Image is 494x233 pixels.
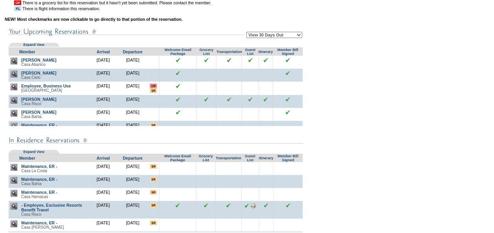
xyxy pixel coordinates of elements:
input: There are special requests for this reservation! [150,203,157,208]
input: Click to see this reservation's flight info [227,58,231,62]
a: Transportation [217,50,242,54]
span: [GEOGRAPHIC_DATA] [21,88,62,93]
a: Maintenance, ER - [21,123,57,127]
a: - Employee, Exclusive Resorts Benefit Travel [21,203,82,212]
td: [DATE] [118,162,147,175]
img: view [11,71,17,77]
input: Click to see this reservation's incidentals [286,203,290,208]
img: view [11,220,17,227]
a: Maintenance, ER - [21,164,57,169]
input: There are special requests for this reservation! [150,220,157,225]
span: Casa Hamacas [21,195,48,199]
input: There are special requests for this reservation! [150,123,157,127]
a: Arrival [97,156,110,160]
span: Casa Risco [21,212,41,217]
a: [PERSON_NAME] [21,110,56,115]
input: Click to see this reservation's flight info [227,97,231,102]
a: Grocery List [199,154,213,162]
a: Expand View [23,150,44,154]
img: subTtlConcActiveReservation.gif [8,135,303,145]
input: Click to see this reservation's guest list [248,97,253,102]
img: view [11,58,17,64]
img: chkSmaller.gif [176,84,180,88]
td: [DATE] [88,82,118,95]
a: Member [19,49,35,54]
a: [PERSON_NAME] [21,97,56,102]
input: Click to see this reservation's grocery list [204,203,208,208]
td: [DATE] [118,69,147,82]
td: [DATE] [88,108,118,121]
td: [DATE] [88,175,118,188]
input: Click to see this reservation's incidentals [285,71,290,75]
img: view [11,97,17,104]
input: There are special requests for this reservation! [150,88,157,93]
input: Click to see this reservation's guest list [248,58,253,62]
img: Click to print this reservation's guest list [250,203,256,208]
img: icon_HasGroceryListNotSubmitted.gif [14,0,21,5]
span: Casa Risco [21,102,41,106]
td: [DATE] [118,175,147,188]
a: Welcome Email Package [164,154,191,162]
td: There is flight information this reservation. [22,6,303,11]
a: Expand View [23,43,44,47]
input: There are special requests for this reservation! [150,190,157,195]
a: Guest List [245,154,255,162]
a: [PERSON_NAME] [21,71,56,75]
input: There are special requests for this reservation! [150,164,157,169]
a: Transportation [216,156,241,160]
img: chkSmaller.gif [176,71,180,75]
b: NEW! Most checkmarks are now clickable to go directly to that portion of the reservation. [5,17,182,22]
img: blank.gif [288,177,288,177]
span: Casa Abanico [21,62,46,67]
td: [DATE] [118,95,147,108]
td: [DATE] [118,218,147,231]
a: Arrival [97,49,110,54]
input: Click to see this reservation's grocery list [204,97,209,102]
td: [DATE] [88,201,118,218]
img: blank.gif [206,164,206,164]
a: Member Bill Signed [277,154,298,162]
input: Click to see this reservation's incidentals [285,97,290,102]
td: [DATE] [88,121,118,134]
a: Maintenance, ER - [21,190,57,195]
input: Click to see this reservation's flight info [226,203,231,208]
td: [DATE] [118,201,147,218]
input: Click to see this reservation's itinerary [263,97,268,102]
td: [DATE] [118,108,147,121]
img: blank.gif [266,177,266,177]
img: blank.gif [228,164,229,164]
td: [DATE] [88,188,118,201]
td: [DATE] [88,69,118,82]
td: [DATE] [118,121,147,134]
a: Itinerary [258,50,273,54]
td: [DATE] [88,218,118,231]
a: Grocery List [199,48,213,56]
td: [DATE] [118,82,147,95]
a: Maintenance, ER - [21,220,57,225]
a: Guest List [245,48,255,56]
img: subTtlConUpcomingReservatio.gif [8,27,244,36]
